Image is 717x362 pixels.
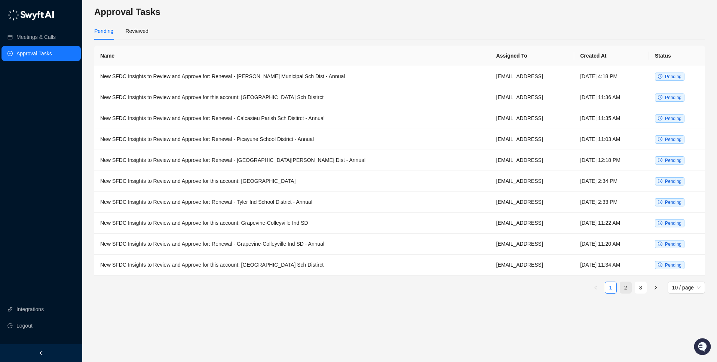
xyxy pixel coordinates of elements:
td: [DATE] 11:20 AM [574,234,649,255]
div: 📶 [34,105,40,111]
td: New SFDC Insights to Review and Approve for: Renewal - Tyler Ind School District - Annual [94,192,490,213]
span: Pending [665,116,681,121]
h3: Approval Tasks [94,6,705,18]
td: [EMAIL_ADDRESS] [490,171,574,192]
td: [DATE] 11:34 AM [574,255,649,276]
span: left [39,350,44,356]
span: clock-circle [658,179,662,183]
span: Logout [16,318,33,333]
span: clock-circle [658,74,662,79]
a: Powered byPylon [53,123,91,129]
div: We're available if you need us! [25,75,95,81]
td: [DATE] 2:34 PM [574,171,649,192]
th: Assigned To [490,46,574,66]
span: clock-circle [658,263,662,267]
div: Pending [94,27,113,35]
a: 📚Docs [4,102,31,115]
th: Name [94,46,490,66]
td: [EMAIL_ADDRESS] [490,255,574,276]
li: 1 [605,282,617,294]
a: 3 [635,282,646,293]
img: Swyft AI [7,7,22,22]
span: Pending [665,221,681,226]
span: clock-circle [658,116,662,120]
span: clock-circle [658,137,662,141]
span: Pending [665,242,681,247]
button: right [650,282,662,294]
a: 2 [620,282,631,293]
span: clock-circle [658,95,662,99]
a: Meetings & Calls [16,30,56,45]
td: [EMAIL_ADDRESS] [490,129,574,150]
td: New SFDC Insights to Review and Approve for this account: [GEOGRAPHIC_DATA] [94,171,490,192]
td: New SFDC Insights to Review and Approve for this account: [GEOGRAPHIC_DATA] Sch Distirct [94,87,490,108]
span: clock-circle [658,242,662,246]
img: logo-05li4sbe.png [7,9,54,21]
li: 3 [635,282,647,294]
td: [DATE] 11:03 AM [574,129,649,150]
span: clock-circle [658,221,662,225]
td: [DATE] 12:18 PM [574,150,649,171]
span: 10 / page [672,282,701,293]
td: [EMAIL_ADDRESS] [490,192,574,213]
th: Created At [574,46,649,66]
td: New SFDC Insights to Review and Approve for this account: [GEOGRAPHIC_DATA] Sch Distirct [94,255,490,276]
th: Status [649,46,705,66]
span: Docs [15,105,28,112]
span: logout [7,323,13,328]
button: left [590,282,602,294]
iframe: Open customer support [693,337,713,358]
a: Approval Tasks [16,46,52,61]
span: Pending [665,179,681,184]
td: New SFDC Insights to Review and Approve for this account: Grapevine-Colleyville Ind SD [94,213,490,234]
h2: How can we help? [7,42,136,54]
button: Start new chat [127,70,136,79]
div: Page Size [668,282,705,294]
div: 📚 [7,105,13,111]
td: [EMAIL_ADDRESS] [490,234,574,255]
span: Status [41,105,58,112]
td: [DATE] 11:22 AM [574,213,649,234]
span: clock-circle [658,200,662,204]
td: New SFDC Insights to Review and Approve for: Renewal - [PERSON_NAME] Municipal Sch Dist - Annual [94,66,490,87]
td: [DATE] 4:18 PM [574,66,649,87]
div: Reviewed [125,27,148,35]
td: [EMAIL_ADDRESS] [490,213,574,234]
span: Pending [665,263,681,268]
td: [EMAIL_ADDRESS] [490,108,574,129]
td: [EMAIL_ADDRESS] [490,87,574,108]
a: Integrations [16,302,44,317]
span: Pending [665,95,681,100]
td: New SFDC Insights to Review and Approve for: Renewal - Calcasieu Parish Sch Distirct - Annual [94,108,490,129]
td: New SFDC Insights to Review and Approve for: Renewal - [GEOGRAPHIC_DATA][PERSON_NAME] Dist - Annual [94,150,490,171]
li: Previous Page [590,282,602,294]
span: left [594,285,598,290]
td: [EMAIL_ADDRESS] [490,150,574,171]
div: Start new chat [25,68,123,75]
a: 📶Status [31,102,61,115]
td: [DATE] 11:36 AM [574,87,649,108]
span: clock-circle [658,158,662,162]
li: 2 [620,282,632,294]
span: Pending [665,200,681,205]
span: Pending [665,158,681,163]
td: New SFDC Insights to Review and Approve for: Renewal - Picayune School District - Annual [94,129,490,150]
p: Welcome 👋 [7,30,136,42]
img: 5124521997842_fc6d7dfcefe973c2e489_88.png [7,68,21,81]
span: Pending [665,137,681,142]
td: [EMAIL_ADDRESS] [490,66,574,87]
span: Pylon [74,123,91,129]
a: 1 [605,282,616,293]
li: Next Page [650,282,662,294]
td: [DATE] 2:33 PM [574,192,649,213]
td: [DATE] 11:35 AM [574,108,649,129]
span: Pending [665,74,681,79]
span: right [653,285,658,290]
td: New SFDC Insights to Review and Approve for: Renewal - Grapevine-Colleyville Ind SD - Annual [94,234,490,255]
